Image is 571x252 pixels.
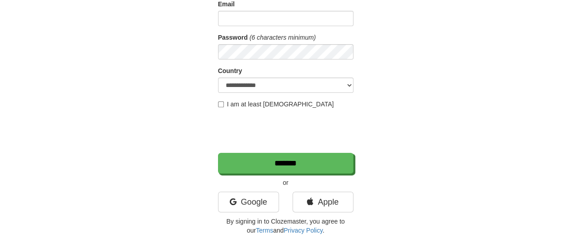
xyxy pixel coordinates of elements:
[218,178,353,187] p: or
[218,100,334,109] label: I am at least [DEMOGRAPHIC_DATA]
[256,227,273,234] a: Terms
[250,34,316,41] em: (6 characters minimum)
[218,101,224,107] input: I am at least [DEMOGRAPHIC_DATA]
[292,192,353,212] a: Apple
[218,192,279,212] a: Google
[218,33,248,42] label: Password
[218,113,355,148] iframe: reCAPTCHA
[218,217,353,235] p: By signing in to Clozemaster, you agree to our and .
[218,66,242,75] label: Country
[283,227,322,234] a: Privacy Policy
